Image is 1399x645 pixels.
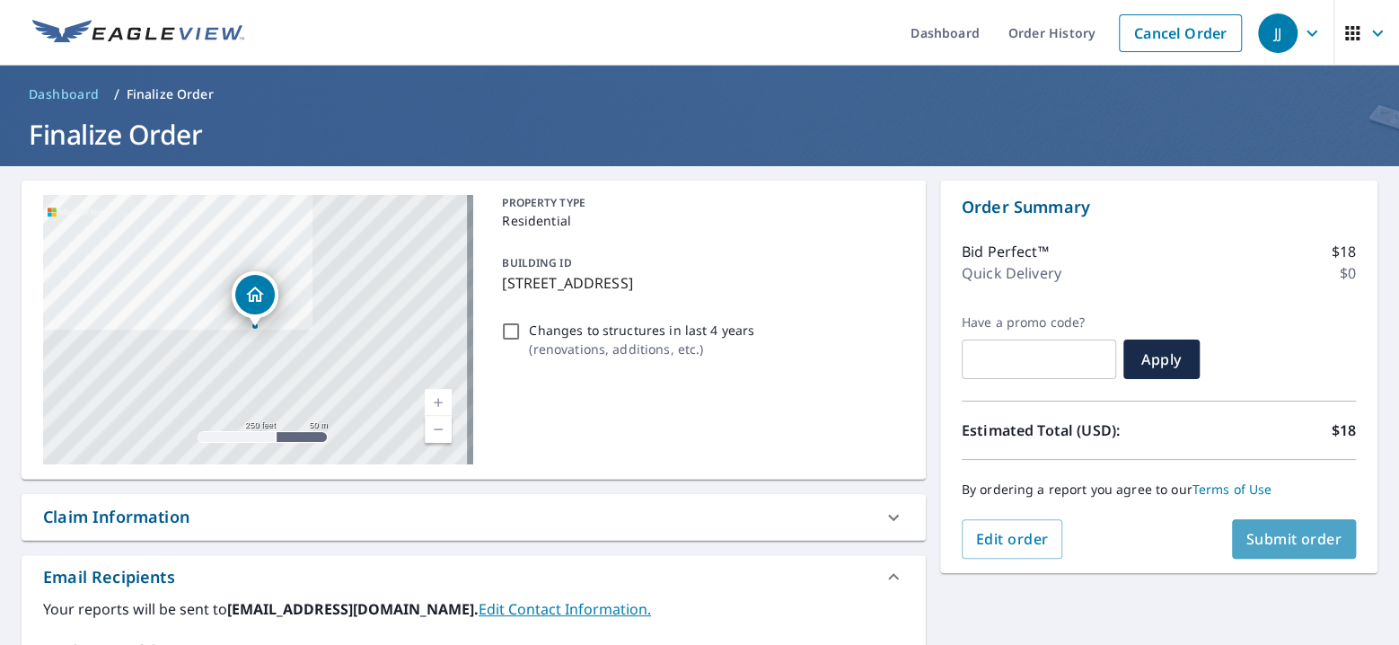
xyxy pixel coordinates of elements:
a: Terms of Use [1192,481,1272,498]
p: Order Summary [962,195,1356,219]
p: Residential [502,211,896,230]
h1: Finalize Order [22,116,1377,153]
span: Edit order [976,529,1049,549]
p: Bid Perfect™ [962,241,1049,262]
a: Current Level 17, Zoom Out [425,416,452,443]
a: EditContactInfo [479,599,651,619]
div: Claim Information [22,494,926,540]
p: $18 [1332,241,1356,262]
a: Cancel Order [1119,14,1242,52]
span: Dashboard [29,85,100,103]
p: By ordering a report you agree to our [962,482,1356,498]
p: BUILDING ID [502,255,571,270]
p: Finalize Order [127,85,214,103]
p: $0 [1340,262,1356,284]
div: Email Recipients [43,565,175,589]
a: Dashboard [22,80,107,109]
button: Submit order [1232,519,1357,559]
nav: breadcrumb [22,80,1377,109]
button: Apply [1123,340,1200,379]
p: [STREET_ADDRESS] [502,272,896,294]
p: Estimated Total (USD): [962,420,1159,441]
li: / [114,84,119,105]
p: $18 [1332,420,1356,441]
span: Submit order [1246,529,1342,549]
button: Edit order [962,519,1063,559]
div: JJ [1258,13,1298,53]
label: Your reports will be sent to [43,598,904,620]
div: Email Recipients [22,555,926,598]
a: Current Level 17, Zoom In [425,389,452,416]
span: Apply [1138,349,1185,369]
p: ( renovations, additions, etc. ) [529,340,754,358]
p: PROPERTY TYPE [502,195,896,211]
p: Changes to structures in last 4 years [529,321,754,340]
p: Quick Delivery [962,262,1061,284]
b: [EMAIL_ADDRESS][DOMAIN_NAME]. [227,599,479,619]
img: EV Logo [32,20,244,47]
label: Have a promo code? [962,314,1116,331]
div: Dropped pin, building 1, Residential property, 1323 S Yale Ave Arlington Heights, IL 60005 [232,271,278,327]
div: Claim Information [43,505,189,529]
